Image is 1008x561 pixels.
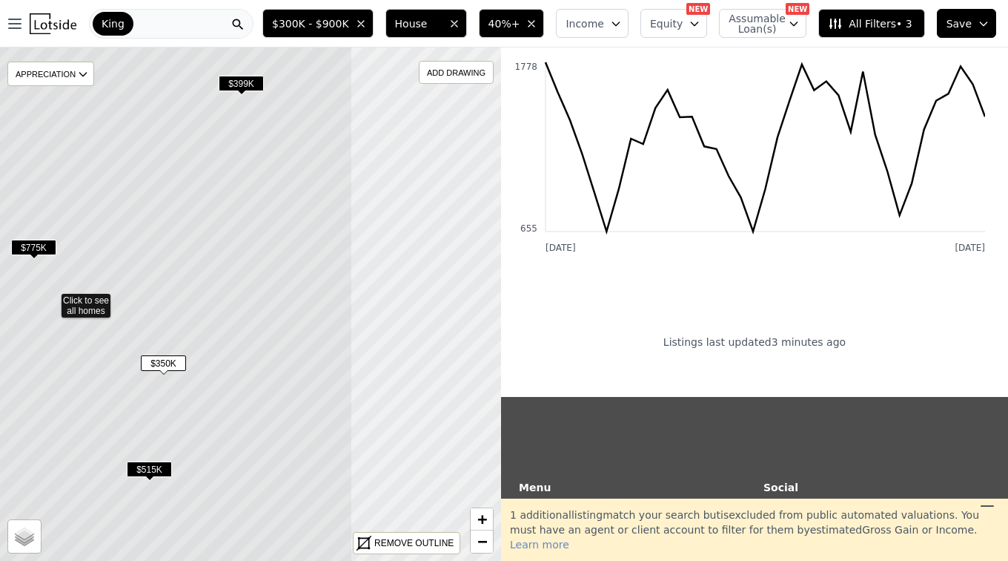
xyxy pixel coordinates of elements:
button: 40%+ [479,9,545,38]
span: $399K [219,76,264,91]
div: NEW [786,3,809,15]
span: House [395,16,442,31]
text: [DATE] [546,243,576,253]
div: APPRECIATION [7,62,94,86]
button: Income [556,9,629,38]
span: 40%+ [488,16,520,31]
span: All Filters • 3 [828,16,912,31]
div: $515K [127,462,172,483]
span: $775K [11,240,56,255]
span: King [102,16,125,31]
span: Equity [650,16,683,31]
button: All Filters• 3 [818,9,924,38]
span: − [477,532,487,551]
text: [DATE] [955,243,985,253]
span: $300K - $900K [272,16,349,31]
div: Listings last updated [501,335,1008,350]
span: Learn more [510,539,569,551]
span: + [477,510,487,528]
strong: Social [763,482,798,493]
span: Income [566,16,604,31]
span: $515K [127,462,172,477]
button: Save [937,9,996,38]
text: 1778 [514,62,537,72]
div: $399K [219,76,264,97]
button: Assumable Loan(s) [719,9,806,38]
div: $350K [141,355,186,377]
div: REMOVE OUTLINE [374,537,454,550]
span: $350K [141,355,186,371]
img: Lotside [30,13,76,34]
a: Zoom in [471,508,493,531]
div: NEW [686,3,710,15]
div: 1 additional listing match your search but is excluded from public automated valuations. You must... [501,499,1008,561]
button: House [385,9,467,38]
button: $300K - $900K [262,9,374,38]
div: $775K [11,240,56,261]
time: 2025-09-28 17:10 [772,335,846,350]
span: Save [946,16,972,31]
a: Layers [8,520,41,553]
button: Equity [640,9,707,38]
text: 655 [520,223,537,234]
strong: Menu [519,482,551,493]
a: Zoom out [471,531,493,553]
span: Assumable Loan(s) [729,13,776,34]
div: ADD DRAWING [420,62,493,83]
